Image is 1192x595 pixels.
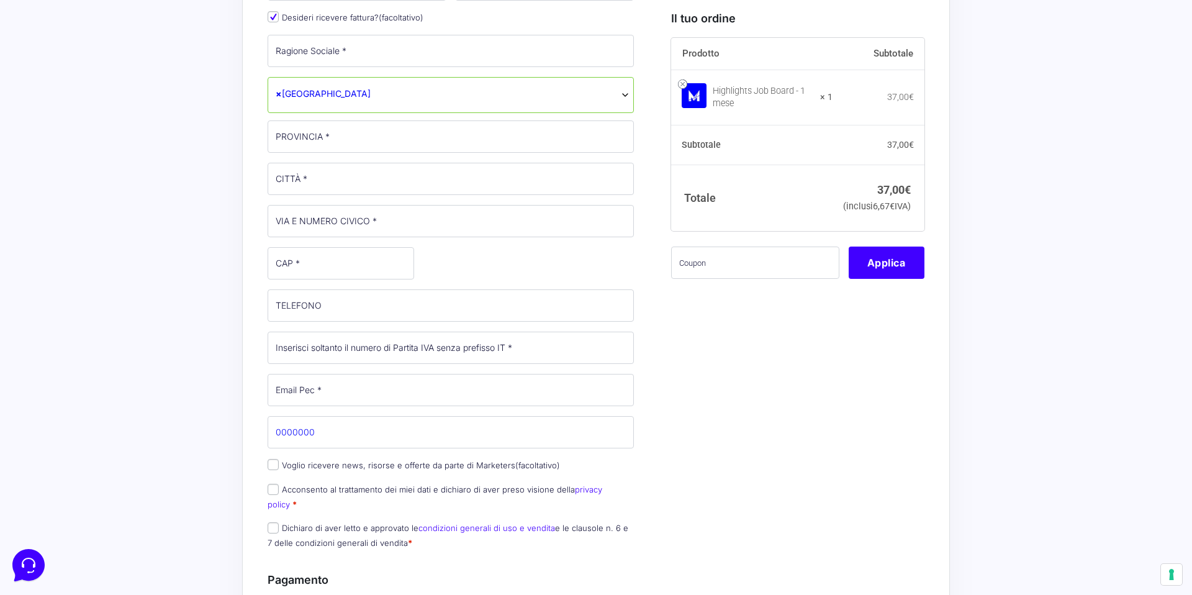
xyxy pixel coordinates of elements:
a: privacy policy [268,484,602,509]
input: PROVINCIA * [268,120,634,153]
span: Inizia una conversazione [81,112,183,122]
span: Le tue conversazioni [20,50,106,60]
label: Acconsento al trattamento dei miei dati e dichiaro di aver preso visione della [268,484,602,509]
img: dark [20,70,45,94]
img: dark [60,70,84,94]
input: Voglio ricevere news, risorse e offerte da parte di Marketers(facoltativo) [268,459,279,470]
a: Apri Centro Assistenza [132,154,228,164]
input: Inserisci soltanto il numero di Partita IVA senza prefisso IT * [268,332,634,364]
span: × [276,87,282,100]
h3: Pagamento [268,571,634,588]
input: CITTÀ * [268,163,634,195]
p: Home [37,416,58,427]
th: Prodotto [671,37,833,70]
th: Subtotale [671,125,833,165]
span: € [905,183,911,196]
input: Acconsento al trattamento dei miei dati e dichiaro di aver preso visione dellaprivacy policy [268,484,279,495]
span: Romania [268,77,634,113]
bdi: 37,00 [877,183,911,196]
label: Desideri ricevere fattura? [268,12,423,22]
div: Highlights Job Board - 1 mese [713,84,812,109]
span: 6,67 [873,201,895,212]
span: € [909,91,914,101]
span: (facoltativo) [379,12,423,22]
span: Romania [276,87,626,100]
h2: Ciao da Marketers 👋 [10,10,209,30]
bdi: 37,00 [887,139,914,149]
img: dark [40,70,65,94]
span: (facoltativo) [515,460,560,470]
button: Messaggi [86,399,163,427]
span: € [890,201,895,212]
small: (inclusi IVA) [843,201,911,212]
input: Dichiaro di aver letto e approvato lecondizioni generali di uso e venditae le clausole n. 6 e 7 d... [268,522,279,534]
input: Cerca un articolo... [28,181,203,193]
th: Subtotale [833,37,924,70]
h3: Il tuo ordine [671,9,924,26]
input: Desideri ricevere fattura?(facoltativo) [268,11,279,22]
input: TELEFONO [268,289,634,322]
iframe: Customerly Messenger Launcher [10,547,47,584]
strong: × 1 [820,91,833,103]
button: Applica [849,247,924,279]
button: Le tue preferenze relative al consenso per le tecnologie di tracciamento [1161,564,1182,585]
span: € [909,139,914,149]
img: Highlights Job Board - 1 mese [682,83,707,107]
button: Aiuto [162,399,238,427]
input: Email Pec * [268,374,634,406]
label: Voglio ricevere news, risorse e offerte da parte di Marketers [268,460,560,470]
input: Codice Destinatario * [268,416,634,448]
label: Dichiaro di aver letto e approvato le e le clausole n. 6 e 7 delle condizioni generali di vendita [268,523,628,547]
p: Aiuto [191,416,209,427]
button: Inizia una conversazione [20,104,228,129]
p: Messaggi [107,416,141,427]
input: Coupon [671,247,839,279]
input: Ragione Sociale * [268,35,634,67]
span: Trova una risposta [20,154,97,164]
bdi: 37,00 [887,91,914,101]
input: VIA E NUMERO CIVICO * [268,205,634,237]
th: Totale [671,165,833,231]
button: Home [10,399,86,427]
a: condizioni generali di uso e vendita [418,523,555,533]
input: CAP * [268,247,414,279]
